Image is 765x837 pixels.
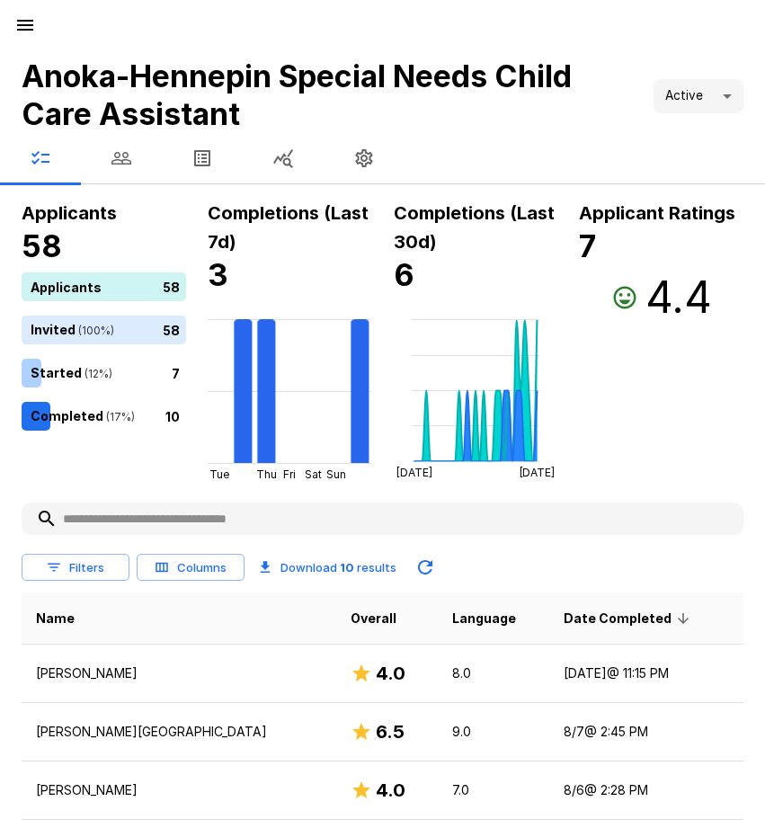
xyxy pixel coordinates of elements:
h6: 6.5 [376,717,405,746]
button: Filters [22,554,129,582]
p: 58 [163,320,180,339]
p: [PERSON_NAME][GEOGRAPHIC_DATA] [36,723,322,741]
span: Date Completed [564,608,695,629]
b: 10 [340,560,354,574]
b: 7 [579,227,596,264]
p: 8.0 [452,664,536,682]
b: Completions (Last 30d) [394,202,555,253]
p: 58 [163,277,180,296]
span: Overall [351,608,396,629]
h6: 4.0 [376,659,405,688]
tspan: Fri [283,467,296,481]
tspan: [DATE] [520,467,556,480]
p: 9.0 [452,723,536,741]
p: 10 [165,406,180,425]
td: [DATE] @ 11:15 PM [549,645,743,703]
b: 3 [208,256,228,293]
b: Anoka-Hennepin Special Needs Child Care Assistant [22,58,572,132]
button: Download 10 results [252,549,404,585]
button: Updated Today - 11:48 AM [407,549,443,585]
h3: 4.4 [645,272,712,323]
h6: 4.0 [376,776,405,805]
b: Applicant Ratings [579,202,735,224]
td: 8/6 @ 2:28 PM [549,761,743,820]
tspan: Sat [305,467,322,481]
tspan: Tue [209,467,229,481]
div: Active [654,79,743,113]
b: Applicants [22,202,117,224]
b: 6 [394,256,414,293]
p: 7 [172,363,180,382]
span: Name [36,608,75,629]
span: Language [452,608,516,629]
p: 7.0 [452,781,536,799]
b: 58 [22,227,62,264]
td: 8/7 @ 2:45 PM [549,703,743,761]
tspan: Sun [326,467,346,481]
p: [PERSON_NAME] [36,664,322,682]
tspan: Thu [256,467,277,481]
button: Columns [137,554,245,582]
tspan: [DATE] [396,467,431,480]
b: Completions (Last 7d) [208,202,369,253]
p: [PERSON_NAME] [36,781,322,799]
